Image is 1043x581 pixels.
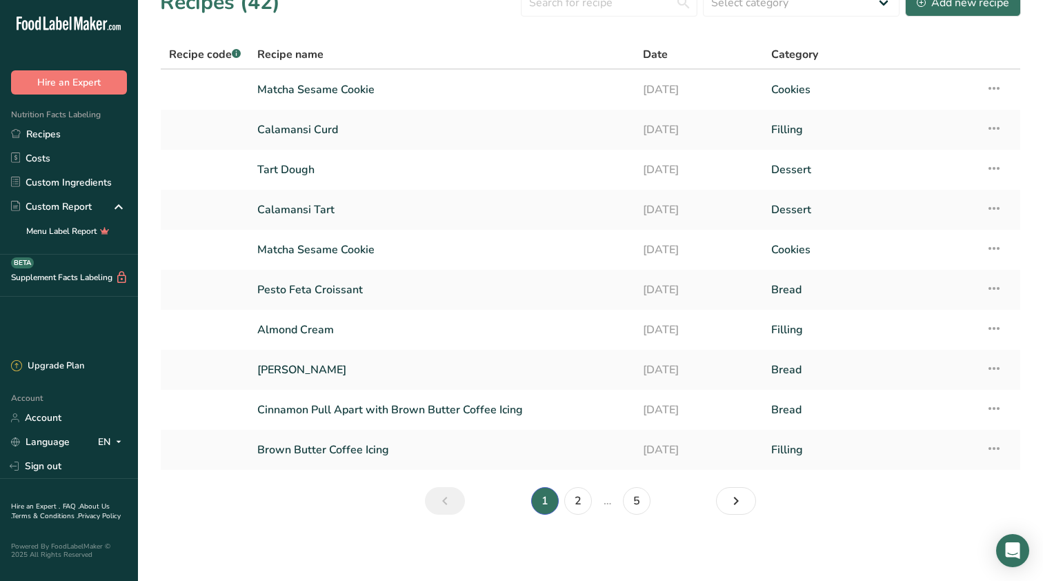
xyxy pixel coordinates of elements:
[643,355,755,384] a: [DATE]
[257,315,626,344] a: Almond Cream
[257,355,626,384] a: [PERSON_NAME]
[771,46,818,63] span: Category
[771,435,969,464] a: Filling
[643,75,755,104] a: [DATE]
[257,115,626,144] a: Calamansi Curd
[771,355,969,384] a: Bread
[63,502,79,511] a: FAQ .
[771,315,969,344] a: Filling
[643,155,755,184] a: [DATE]
[771,275,969,304] a: Bread
[623,487,650,515] a: Page 5.
[771,75,969,104] a: Cookies
[996,534,1029,567] div: Open Intercom Messenger
[11,360,84,373] div: Upgrade Plan
[257,155,626,184] a: Tart Dough
[12,511,78,521] a: Terms & Conditions .
[11,502,110,521] a: About Us .
[257,275,626,304] a: Pesto Feta Croissant
[257,435,626,464] a: Brown Butter Coffee Icing
[257,395,626,424] a: Cinnamon Pull Apart with Brown Butter Coffee Icing
[169,47,241,62] span: Recipe code
[643,195,755,224] a: [DATE]
[643,235,755,264] a: [DATE]
[771,395,969,424] a: Bread
[643,315,755,344] a: [DATE]
[771,195,969,224] a: Dessert
[771,235,969,264] a: Cookies
[257,195,626,224] a: Calamansi Tart
[716,487,756,515] a: Next page
[643,275,755,304] a: [DATE]
[771,155,969,184] a: Dessert
[643,395,755,424] a: [DATE]
[257,75,626,104] a: Matcha Sesame Cookie
[78,511,121,521] a: Privacy Policy
[98,434,127,451] div: EN
[564,487,592,515] a: Page 2.
[257,46,324,63] span: Recipe name
[425,487,465,515] a: Previous page
[643,46,668,63] span: Date
[257,235,626,264] a: Matcha Sesame Cookie
[11,542,127,559] div: Powered By FoodLabelMaker © 2025 All Rights Reserved
[11,199,92,214] div: Custom Report
[771,115,969,144] a: Filling
[11,257,34,268] div: BETA
[11,70,127,95] button: Hire an Expert
[643,435,755,464] a: [DATE]
[643,115,755,144] a: [DATE]
[11,502,60,511] a: Hire an Expert .
[11,430,70,454] a: Language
